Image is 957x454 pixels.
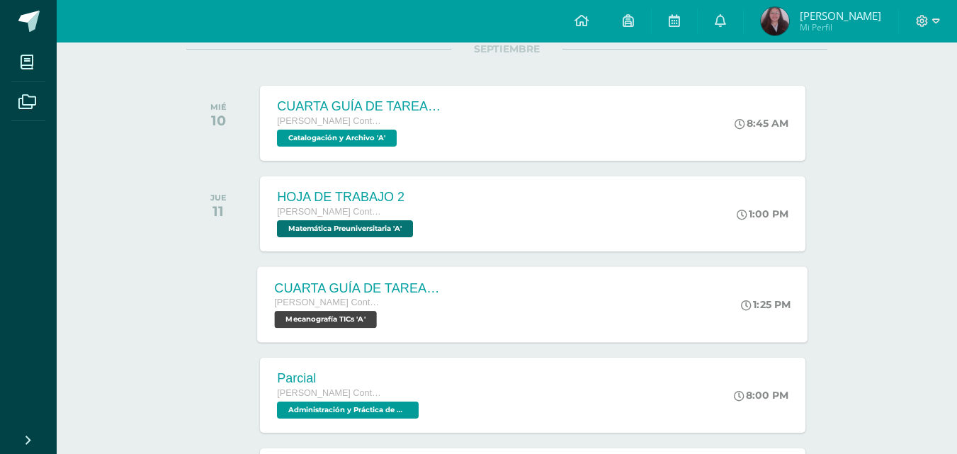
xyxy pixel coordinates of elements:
[210,112,227,129] div: 10
[275,311,377,328] span: Mecanografía TICs 'A'
[277,207,383,217] span: [PERSON_NAME] Contador Perito Contador
[761,7,789,35] img: 936805caea7c19b5eab384c744913c64.png
[210,102,227,112] div: MIÉ
[277,116,383,126] span: [PERSON_NAME] Contador Perito Contador
[800,21,881,33] span: Mi Perfil
[737,208,788,220] div: 1:00 PM
[210,193,227,203] div: JUE
[734,389,788,402] div: 8:00 PM
[277,190,417,205] div: HOJA DE TRABAJO 2
[451,42,562,55] span: SEPTIEMBRE
[277,402,419,419] span: Administración y Práctica de Oficina 'A'
[735,117,788,130] div: 8:45 AM
[742,298,791,311] div: 1:25 PM
[275,297,383,307] span: [PERSON_NAME] Contador Perito Contador
[277,220,413,237] span: Matemática Preuniversitaria 'A'
[277,371,422,386] div: Parcial
[275,280,446,295] div: CUARTA GUÍA DE TAREAS DEL CUARTO BIMESTRE
[277,130,397,147] span: Catalogación y Archivo 'A'
[800,8,881,23] span: [PERSON_NAME]
[277,388,383,398] span: [PERSON_NAME] Contador Perito Contador
[277,99,447,114] div: CUARTA GUÍA DE TAREAS DEL CUARTO BIMESTRE
[210,203,227,220] div: 11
